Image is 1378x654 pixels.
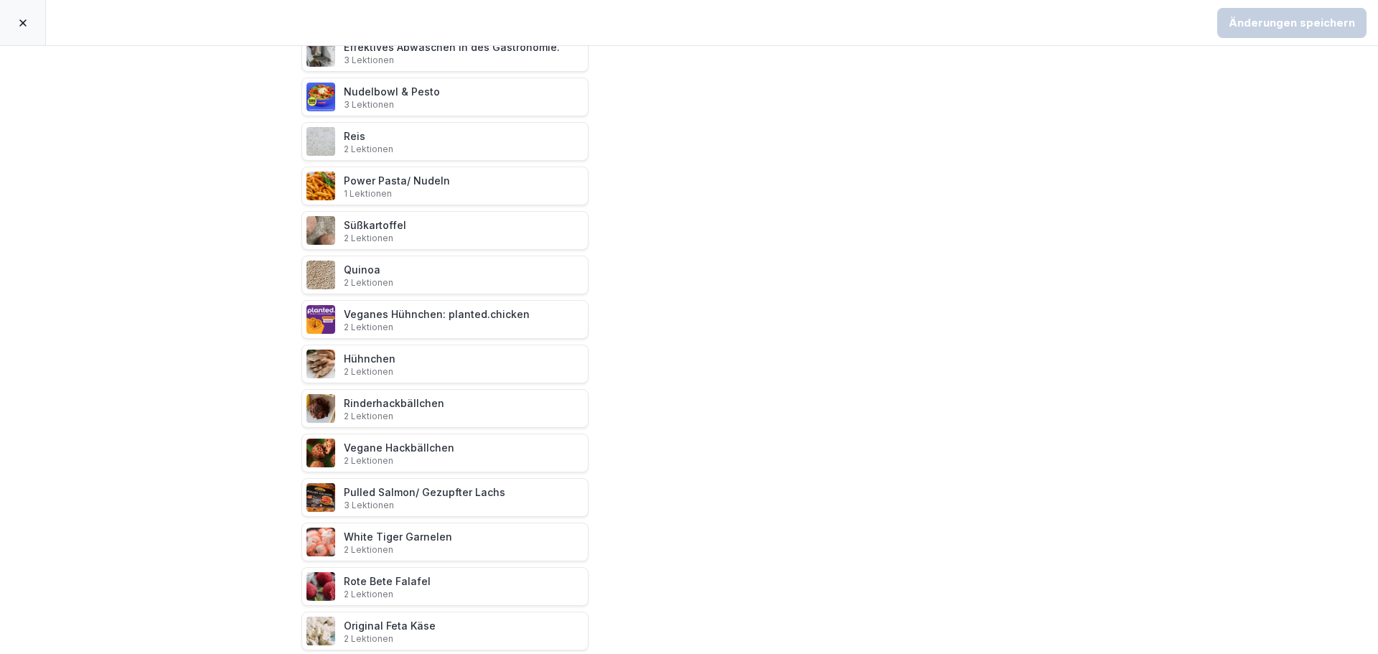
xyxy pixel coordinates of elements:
div: Hühnchen2 Lektionen [301,345,589,383]
div: Original Feta Käse [344,618,436,645]
button: Änderungen speichern [1217,8,1367,38]
div: White Tiger Garnelen2 Lektionen [301,523,589,561]
p: 3 Lektionen [344,99,440,111]
p: 2 Lektionen [344,411,444,422]
img: rqgjb1f5w05qwawrwaxobomh.png [306,439,335,467]
p: 1 Lektionen [344,188,450,200]
img: ojv3heynu4dgk626xfri32c5.png [306,172,335,200]
img: ao402hqyk8dhr5f4nlq2w0gs.png [306,394,335,423]
div: Süßkartoffel2 Lektionen [301,211,589,250]
p: 2 Lektionen [344,633,436,645]
div: White Tiger Garnelen [344,529,452,556]
img: zcpoo0q3rsemeqv6aznvjal0.png [306,572,335,601]
div: Rinderhackbällchen2 Lektionen [301,389,589,428]
div: Vegane Hackbällchen [344,440,454,467]
p: 2 Lektionen [344,589,431,600]
p: 2 Lektionen [344,322,530,333]
p: 2 Lektionen [344,455,454,467]
img: zb3akhgy9tog1nkxkd6tp6xc.png [306,127,335,156]
p: 2 Lektionen [344,233,406,244]
div: Reis2 Lektionen [301,122,589,161]
div: Pulled Salmon/ Gezupfter Lachs [344,485,505,511]
div: Änderungen speichern [1229,15,1355,31]
div: Süßkartoffel [344,218,406,244]
div: Nudelbowl & Pesto [344,84,440,111]
div: Vegane Hackbällchen2 Lektionen [301,434,589,472]
div: Quinoa [344,262,393,289]
p: 2 Lektionen [344,277,393,289]
div: Rote Bete Falafel [344,574,431,600]
p: 2 Lektionen [344,144,393,155]
img: jy1k08o16o0zrs1fxtuihstn.png [306,216,335,245]
img: lhxvicu37hcyuvzuxyhjh9k3.png [306,261,335,289]
div: Effektives Abwaschen in des Gastronomie.3 Lektionen [301,33,589,72]
p: 3 Lektionen [344,500,505,511]
div: Veganes Hühnchen: planted.chicken [344,307,530,333]
div: Original Feta Käse2 Lektionen [301,612,589,650]
p: 2 Lektionen [344,544,452,556]
img: qglrasykq4gnvujgf9c97ju9.png [306,305,335,334]
img: gsr4yhuazb1ugxo2bjhs2406.png [306,617,335,645]
div: Nudelbowl & Pesto3 Lektionen [301,78,589,116]
div: Power Pasta/ Nudeln [344,173,450,200]
img: b8m2m74m6lzhhrps3jyljeyo.png [306,83,335,111]
div: Hühnchen [344,351,395,378]
img: u9aru6m2fo15j3kolrzikttx.png [306,483,335,512]
div: Rote Bete Falafel2 Lektionen [301,567,589,606]
p: 2 Lektionen [344,366,395,378]
div: Rinderhackbällchen [344,396,444,422]
img: lnml0brumbdvxelkjvaxlwzg.png [306,528,335,556]
img: r72wf6nntibqhmo0wgbtxaxo.png [306,350,335,378]
div: Pulled Salmon/ Gezupfter Lachs3 Lektionen [301,478,589,517]
div: Veganes Hühnchen: planted.chicken2 Lektionen [301,300,589,339]
img: yil07yidm587r6oj5gwtndu1.png [306,38,335,67]
div: Power Pasta/ Nudeln1 Lektionen [301,167,589,205]
p: 3 Lektionen [344,55,560,66]
div: Reis [344,129,393,155]
div: Effektives Abwaschen in des Gastronomie. [344,39,560,66]
div: Quinoa2 Lektionen [301,256,589,294]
